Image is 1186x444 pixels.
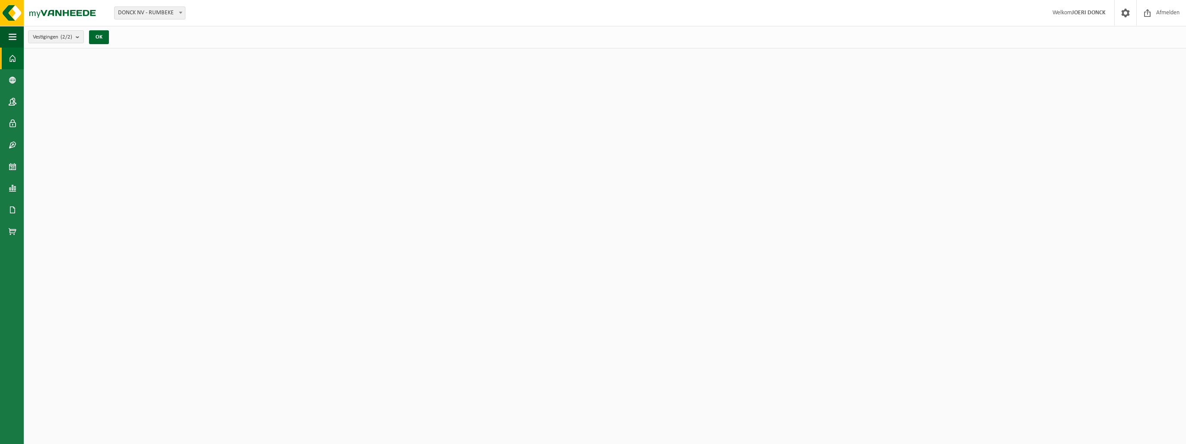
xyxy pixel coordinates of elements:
span: Vestigingen [33,31,72,44]
span: DONCK NV - RUMBEKE [115,7,185,19]
span: DONCK NV - RUMBEKE [114,6,185,19]
strong: JOERI DONCK [1072,10,1106,16]
button: Vestigingen(2/2) [28,30,84,43]
button: OK [89,30,109,44]
count: (2/2) [61,34,72,40]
